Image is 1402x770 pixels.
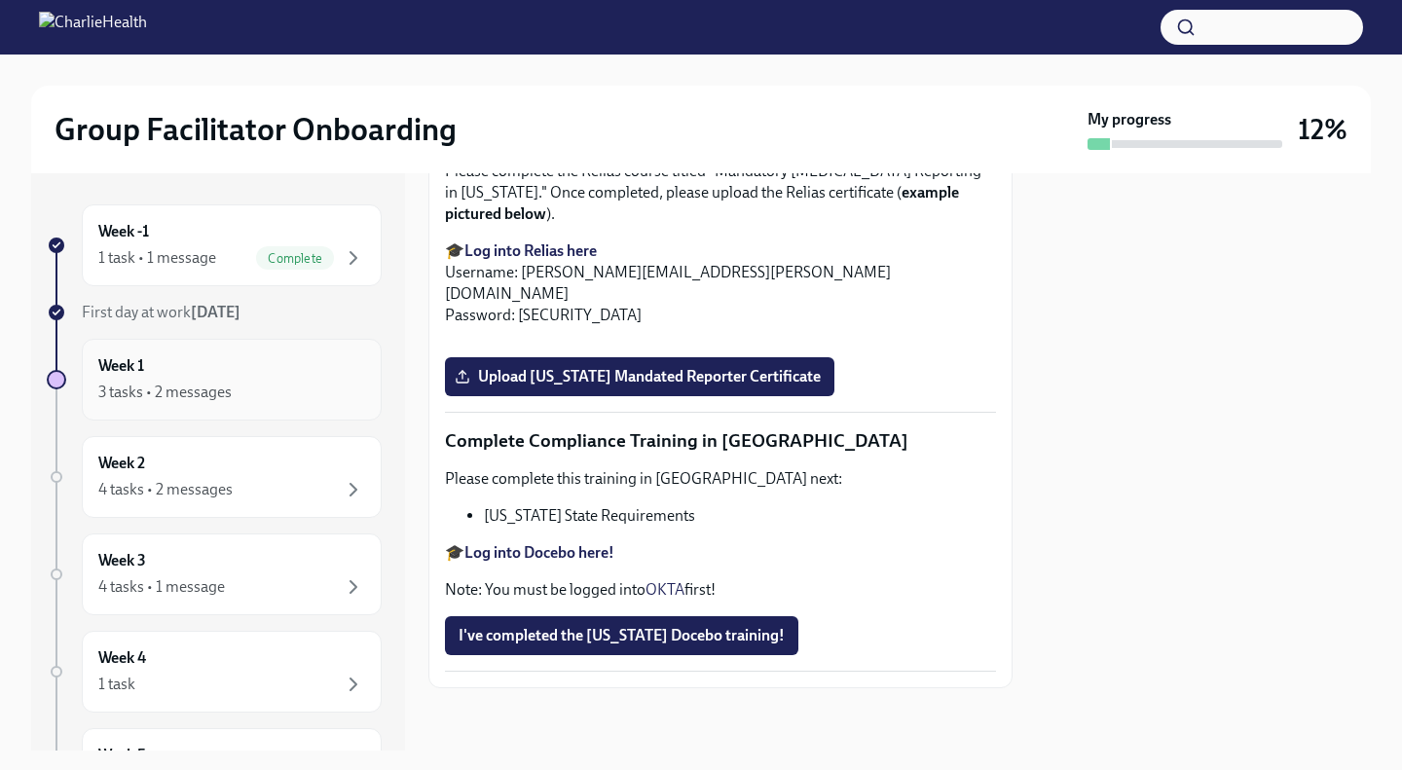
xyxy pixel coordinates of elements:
[445,616,798,655] button: I've completed the [US_STATE] Docebo training!
[47,339,382,421] a: Week 13 tasks • 2 messages
[1088,109,1171,130] strong: My progress
[98,355,144,377] h6: Week 1
[39,12,147,43] img: CharlieHealth
[1298,112,1347,147] h3: 12%
[98,247,216,269] div: 1 task • 1 message
[464,543,614,562] a: Log into Docebo here!
[98,382,232,403] div: 3 tasks • 2 messages
[445,161,996,225] p: Please complete the Relias course titled "Mandatory [MEDICAL_DATA] Reporting in [US_STATE]." Once...
[464,241,597,260] a: Log into Relias here
[445,542,996,564] p: 🎓
[82,303,240,321] span: First day at work
[98,647,146,669] h6: Week 4
[445,183,959,223] strong: example pictured below
[98,745,146,766] h6: Week 5
[47,533,382,615] a: Week 34 tasks • 1 message
[484,505,996,527] li: [US_STATE] State Requirements
[47,631,382,713] a: Week 41 task
[47,436,382,518] a: Week 24 tasks • 2 messages
[47,204,382,286] a: Week -11 task • 1 messageComplete
[459,367,821,386] span: Upload [US_STATE] Mandated Reporter Certificate
[98,576,225,598] div: 4 tasks • 1 message
[191,303,240,321] strong: [DATE]
[98,221,149,242] h6: Week -1
[98,550,146,571] h6: Week 3
[445,468,996,490] p: Please complete this training in [GEOGRAPHIC_DATA] next:
[646,580,684,599] a: OKTA
[98,674,135,695] div: 1 task
[256,251,334,266] span: Complete
[98,479,233,500] div: 4 tasks • 2 messages
[459,626,785,645] span: I've completed the [US_STATE] Docebo training!
[445,428,996,454] p: Complete Compliance Training in [GEOGRAPHIC_DATA]
[47,302,382,323] a: First day at work[DATE]
[98,453,145,474] h6: Week 2
[445,579,996,601] p: Note: You must be logged into first!
[55,110,457,149] h2: Group Facilitator Onboarding
[445,357,834,396] label: Upload [US_STATE] Mandated Reporter Certificate
[445,240,996,326] p: 🎓 Username: [PERSON_NAME][EMAIL_ADDRESS][PERSON_NAME][DOMAIN_NAME] Password: [SECURITY_DATA]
